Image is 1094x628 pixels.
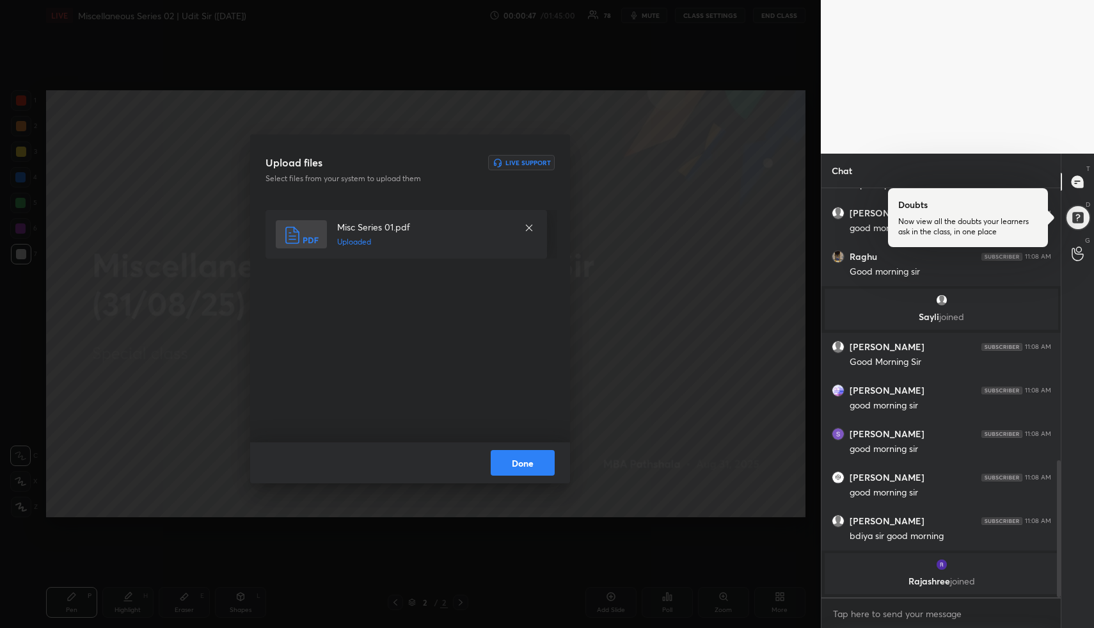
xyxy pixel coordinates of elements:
[850,515,924,527] h6: [PERSON_NAME]
[981,343,1022,351] img: 4P8fHbbgJtejmAAAAAElFTkSuQmCC
[981,430,1022,438] img: 4P8fHbbgJtejmAAAAAElFTkSuQmCC
[935,294,947,307] img: default.png
[1025,517,1051,525] div: 11:08 AM
[1025,474,1051,481] div: 11:08 AM
[1025,253,1051,261] div: 11:08 AM
[832,207,844,219] img: default.png
[1026,209,1051,217] div: 11:07 AM
[850,487,1051,499] div: good morning sir
[981,474,1022,481] img: 4P8fHbbgJtejmAAAAAElFTkSuQmCC
[505,159,551,166] h6: Live Support
[850,399,1051,412] div: good morning sir
[821,188,1061,597] div: grid
[935,558,947,571] img: thumbnail.jpg
[850,385,924,396] h6: [PERSON_NAME]
[850,266,1051,278] div: Good morning sir
[832,515,844,527] img: default.png
[832,576,1050,586] p: Rajashree
[832,251,844,262] img: thumbnail.jpg
[850,341,924,353] h6: [PERSON_NAME]
[821,154,862,188] p: Chat
[832,312,1050,322] p: Sayli
[850,443,1051,456] div: good morning sir
[981,253,1022,261] img: 4P8fHbbgJtejmAAAAAElFTkSuQmCC
[832,428,844,440] img: thumbnail.jpg
[1025,430,1051,438] div: 11:08 AM
[850,222,1051,235] div: good morning sir
[1086,164,1090,173] p: T
[832,472,844,483] img: thumbnail.jpg
[850,530,1051,543] div: bdiya sir good morning
[337,236,511,248] h5: Uploaded
[266,173,473,184] p: Select files from your system to upload them
[832,385,844,396] img: thumbnail.jpg
[491,450,555,476] button: Done
[1086,200,1090,209] p: D
[981,387,1022,394] img: 4P8fHbbgJtejmAAAAAElFTkSuQmCC
[949,575,974,587] span: joined
[850,428,924,440] h6: [PERSON_NAME]
[981,517,1022,525] img: 4P8fHbbgJtejmAAAAAElFTkSuQmCC
[850,251,877,262] h6: Raghu
[939,310,964,323] span: joined
[1025,387,1051,394] div: 11:08 AM
[832,341,844,353] img: default.png
[1025,343,1051,351] div: 11:08 AM
[850,472,924,483] h6: [PERSON_NAME]
[266,155,322,170] h3: Upload files
[850,207,924,219] h6: [PERSON_NAME]
[1085,236,1090,245] p: G
[337,220,511,234] h4: Misc Series 01.pdf
[850,356,1051,369] div: Good Morning Sir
